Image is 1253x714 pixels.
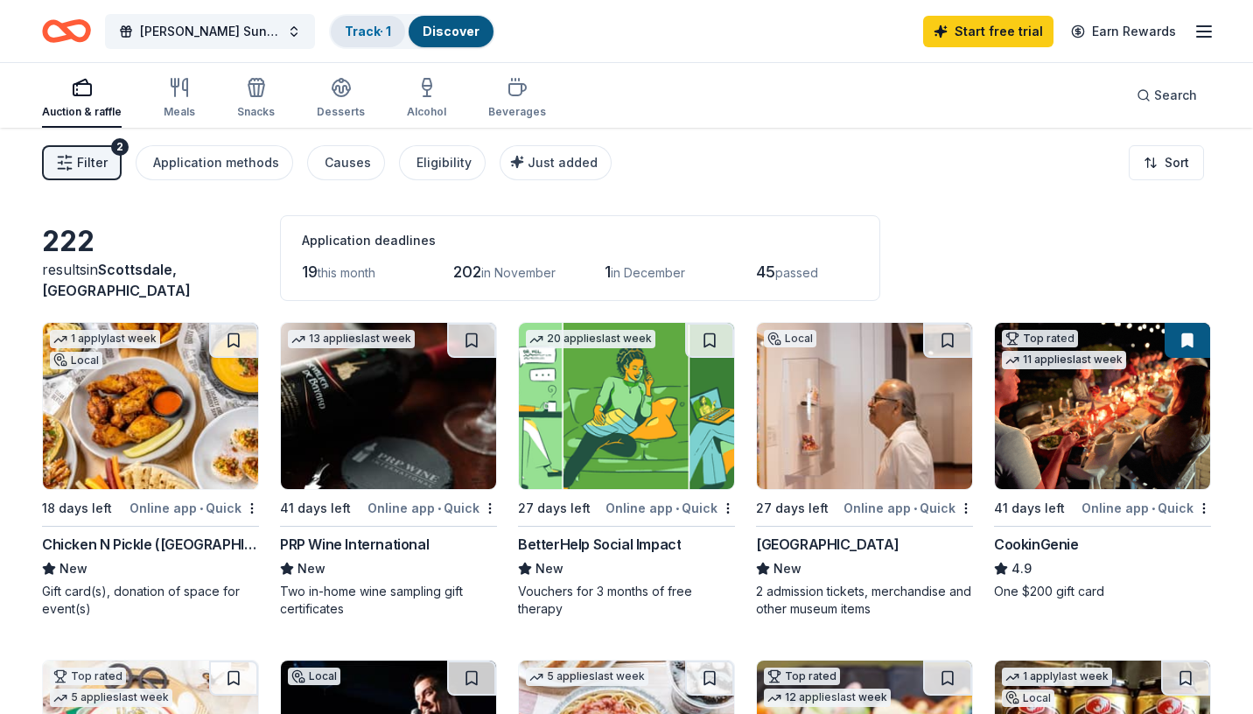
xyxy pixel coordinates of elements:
div: Online app Quick [129,497,259,519]
div: Chicken N Pickle ([GEOGRAPHIC_DATA]) [42,534,259,555]
span: 1 [605,262,611,281]
div: Top rated [1002,330,1078,347]
div: Local [50,352,102,369]
div: Online app Quick [605,497,735,519]
button: Auction & raffle [42,70,122,128]
div: 1 apply last week [1002,668,1112,686]
button: Search [1123,78,1211,113]
button: Snacks [237,70,275,128]
div: Snacks [237,105,275,119]
div: 41 days left [994,498,1065,519]
span: 4.9 [1011,558,1032,579]
div: Local [1002,689,1054,707]
img: Image for Chicken N Pickle (Glendale) [43,323,258,489]
div: Top rated [50,668,126,685]
span: [PERSON_NAME] Sunset Classic Charity Golf Tournament [140,21,280,42]
a: Start free trial [923,16,1053,47]
div: Desserts [317,105,365,119]
a: Discover [423,24,479,38]
div: Local [288,668,340,685]
div: Alcohol [407,105,446,119]
span: this month [318,265,375,280]
span: • [1151,501,1155,515]
button: Beverages [488,70,546,128]
div: 41 days left [280,498,351,519]
a: Track· 1 [345,24,391,38]
div: Beverages [488,105,546,119]
span: • [913,501,917,515]
div: CookinGenie [994,534,1079,555]
button: Causes [307,145,385,180]
div: 18 days left [42,498,112,519]
a: Image for Heard MuseumLocal27 days leftOnline app•Quick[GEOGRAPHIC_DATA]New2 admission tickets, m... [756,322,973,618]
button: [PERSON_NAME] Sunset Classic Charity Golf Tournament [105,14,315,49]
span: New [773,558,801,579]
button: Filter2 [42,145,122,180]
span: Search [1154,85,1197,106]
div: 5 applies last week [526,668,648,686]
a: Image for PRP Wine International13 applieslast week41 days leftOnline app•QuickPRP Wine Internati... [280,322,497,618]
span: • [675,501,679,515]
div: 13 applies last week [288,330,415,348]
div: results [42,259,259,301]
div: Vouchers for 3 months of free therapy [518,583,735,618]
div: 2 admission tickets, merchandise and other museum items [756,583,973,618]
button: Sort [1129,145,1204,180]
div: 12 applies last week [764,689,891,707]
img: Image for CookinGenie [995,323,1210,489]
a: Image for Chicken N Pickle (Glendale)1 applylast weekLocal18 days leftOnline app•QuickChicken N P... [42,322,259,618]
button: Application methods [136,145,293,180]
span: in December [611,265,685,280]
img: Image for Heard Museum [757,323,972,489]
button: Track· 1Discover [329,14,495,49]
span: Sort [1165,152,1189,173]
span: 45 [756,262,775,281]
button: Just added [500,145,612,180]
div: Online app Quick [843,497,973,519]
button: Eligibility [399,145,486,180]
div: Gift card(s), donation of space for event(s) [42,583,259,618]
div: Meals [164,105,195,119]
span: 19 [302,262,318,281]
div: 11 applies last week [1002,351,1126,369]
span: Just added [528,155,598,170]
span: • [437,501,441,515]
button: Alcohol [407,70,446,128]
div: Application methods [153,152,279,173]
button: Meals [164,70,195,128]
div: PRP Wine International [280,534,429,555]
div: Eligibility [416,152,472,173]
a: Home [42,10,91,52]
div: 20 applies last week [526,330,655,348]
a: Image for BetterHelp Social Impact20 applieslast week27 days leftOnline app•QuickBetterHelp Socia... [518,322,735,618]
div: Online app Quick [367,497,497,519]
span: New [297,558,325,579]
div: Auction & raffle [42,105,122,119]
span: • [199,501,203,515]
span: 202 [453,262,481,281]
div: Two in-home wine sampling gift certificates [280,583,497,618]
div: [GEOGRAPHIC_DATA] [756,534,899,555]
div: 2 [111,138,129,156]
div: 1 apply last week [50,330,160,348]
div: 222 [42,224,259,259]
span: Filter [77,152,108,173]
div: Top rated [764,668,840,685]
div: 5 applies last week [50,689,172,707]
span: New [535,558,563,579]
a: Earn Rewards [1060,16,1186,47]
img: Image for PRP Wine International [281,323,496,489]
div: Online app Quick [1081,497,1211,519]
div: 27 days left [756,498,829,519]
span: passed [775,265,818,280]
div: 27 days left [518,498,591,519]
div: One $200 gift card [994,583,1211,600]
div: Application deadlines [302,230,858,251]
div: BetterHelp Social Impact [518,534,681,555]
a: Image for CookinGenieTop rated11 applieslast week41 days leftOnline app•QuickCookinGenie4.9One $2... [994,322,1211,600]
span: in November [481,265,556,280]
button: Desserts [317,70,365,128]
img: Image for BetterHelp Social Impact [519,323,734,489]
span: Scottsdale, [GEOGRAPHIC_DATA] [42,261,191,299]
div: Local [764,330,816,347]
